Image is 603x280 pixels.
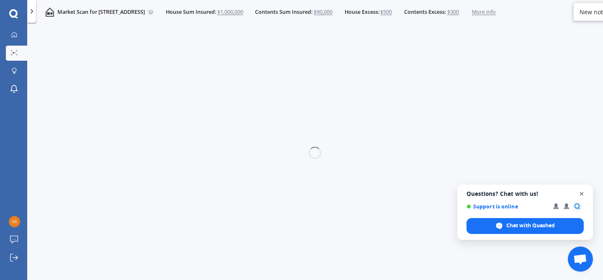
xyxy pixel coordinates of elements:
[472,8,496,16] span: More info
[45,8,54,17] img: home-and-contents.b802091223b8502ef2dd.svg
[568,247,593,272] div: Open chat
[380,8,392,16] span: $500
[577,189,587,199] span: Close chat
[57,8,145,16] p: Market Scan for [STREET_ADDRESS]
[466,190,584,197] span: Questions? Chat with us!
[466,218,584,234] div: Chat with Quashed
[447,8,459,16] span: $300
[9,216,20,227] img: d5246d58fbcbf40e6a14b413d2d27cb4
[255,8,312,16] span: Contents Sum Insured:
[166,8,216,16] span: House Sum Insured:
[506,222,555,229] span: Chat with Quashed
[404,8,446,16] span: Contents Excess:
[217,8,243,16] span: $1,000,000
[466,203,547,210] span: Support is online
[345,8,379,16] span: House Excess:
[314,8,332,16] span: $90,000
